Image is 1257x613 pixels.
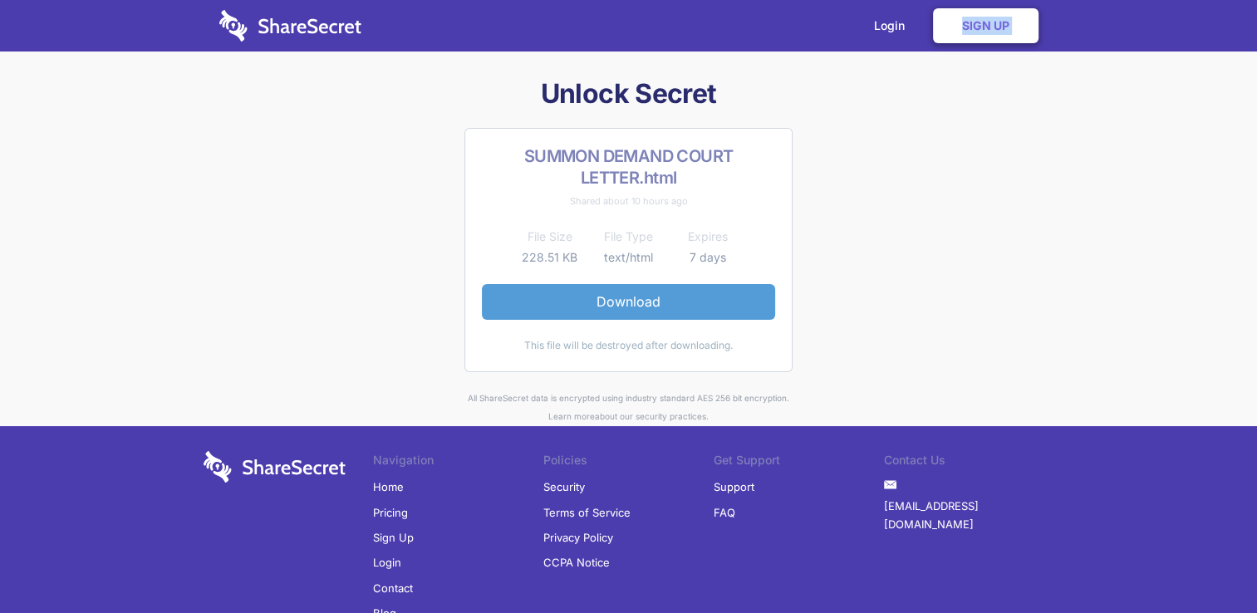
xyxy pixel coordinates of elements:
a: Privacy Policy [543,525,613,550]
a: Sign Up [373,525,414,550]
a: Learn more [548,411,595,421]
a: Terms of Service [543,500,631,525]
li: Get Support [714,451,884,474]
h2: SUMMON DEMAND COURT LETTER.html [482,145,775,189]
td: 7 days [668,248,747,267]
img: logo-wordmark-white-trans-d4663122ce5f474addd5e946df7df03e33cb6a1c49d2221995e7729f52c070b2.svg [204,451,346,483]
th: File Size [510,227,589,247]
a: Sign Up [933,8,1038,43]
th: Expires [668,227,747,247]
li: Contact Us [884,451,1054,474]
a: Support [714,474,754,499]
a: Pricing [373,500,408,525]
li: Navigation [373,451,543,474]
h1: Unlock Secret [197,76,1061,111]
a: [EMAIL_ADDRESS][DOMAIN_NAME] [884,493,1054,537]
a: CCPA Notice [543,550,610,575]
th: File Type [589,227,668,247]
a: Download [482,284,775,319]
li: Policies [543,451,714,474]
div: All ShareSecret data is encrypted using industry standard AES 256 bit encryption. about our secur... [197,389,1061,426]
div: This file will be destroyed after downloading. [482,336,775,355]
td: 228.51 KB [510,248,589,267]
td: text/html [589,248,668,267]
img: logo-wordmark-white-trans-d4663122ce5f474addd5e946df7df03e33cb6a1c49d2221995e7729f52c070b2.svg [219,10,361,42]
a: Contact [373,576,413,601]
div: Shared about 10 hours ago [482,192,775,210]
a: FAQ [714,500,735,525]
a: Login [373,550,401,575]
a: Security [543,474,585,499]
a: Home [373,474,404,499]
